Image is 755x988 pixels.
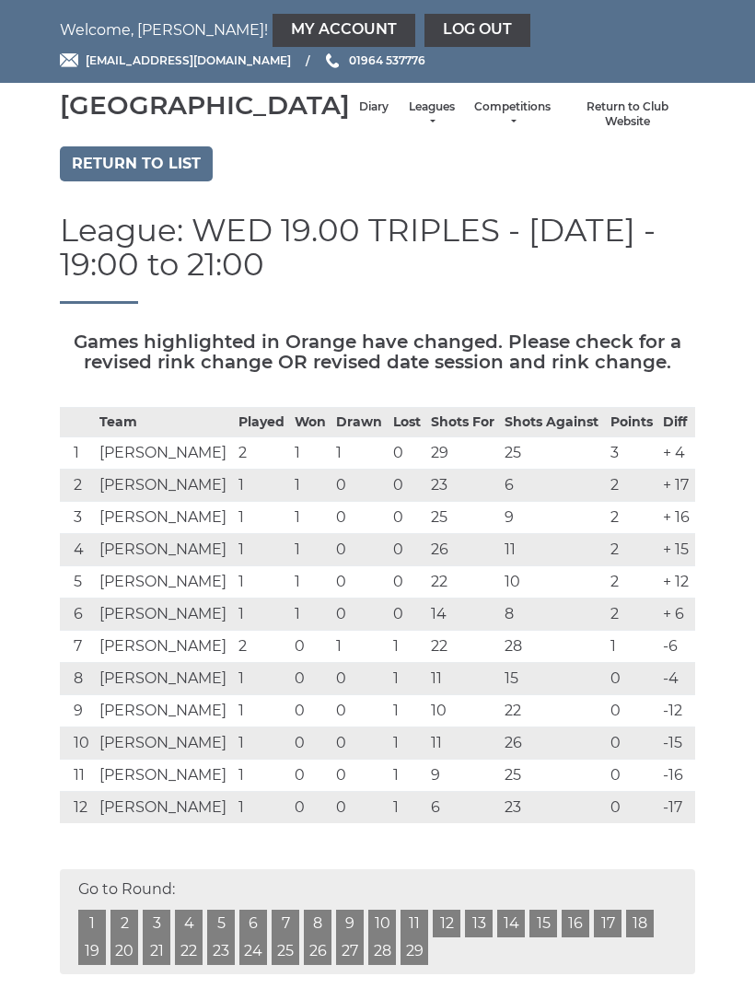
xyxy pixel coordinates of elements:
td: 1 [234,469,290,501]
th: Points [606,407,658,436]
a: 17 [594,910,621,937]
td: -16 [658,759,695,791]
td: 0 [290,694,331,726]
td: 5 [60,565,95,598]
td: 6 [426,791,501,823]
td: 1 [290,436,331,469]
td: 9 [426,759,501,791]
td: 11 [426,662,501,694]
td: -12 [658,694,695,726]
th: Team [95,407,234,436]
a: 22 [175,937,203,965]
td: 1 [234,759,290,791]
a: 12 [433,910,460,937]
a: 19 [78,937,106,965]
td: [PERSON_NAME] [95,726,234,759]
td: 3 [60,501,95,533]
td: 0 [290,726,331,759]
td: 1 [389,630,426,662]
td: 8 [60,662,95,694]
td: 0 [331,759,388,791]
td: 1 [389,791,426,823]
td: 1 [234,501,290,533]
td: [PERSON_NAME] [95,469,234,501]
td: 0 [606,791,658,823]
div: [GEOGRAPHIC_DATA] [60,91,350,120]
td: 9 [500,501,605,533]
td: 0 [290,759,331,791]
td: 11 [426,726,501,759]
a: 16 [562,910,589,937]
td: 6 [60,598,95,630]
a: 23 [207,937,235,965]
span: [EMAIL_ADDRESS][DOMAIN_NAME] [86,53,291,67]
td: 0 [606,662,658,694]
a: 14 [497,910,525,937]
td: 0 [331,598,388,630]
td: -15 [658,726,695,759]
td: 0 [389,533,426,565]
td: 26 [426,533,501,565]
td: 25 [500,759,605,791]
td: 1 [290,598,331,630]
a: 4 [175,910,203,937]
td: 14 [426,598,501,630]
td: 1 [389,726,426,759]
td: 2 [606,565,658,598]
td: 0 [331,533,388,565]
td: 23 [426,469,501,501]
a: 29 [401,937,428,965]
a: 18 [626,910,654,937]
td: 0 [290,630,331,662]
td: 1 [290,565,331,598]
a: 2 [110,910,138,937]
a: 9 [336,910,364,937]
h5: Games highlighted in Orange have changed. Please check for a revised rink change OR revised date ... [60,331,695,372]
img: Phone us [326,53,339,68]
td: + 12 [658,565,695,598]
td: 1 [389,694,426,726]
img: Email [60,53,78,67]
th: Diff [658,407,695,436]
td: 1 [234,598,290,630]
a: 26 [304,937,331,965]
a: 3 [143,910,170,937]
td: 2 [234,630,290,662]
a: 8 [304,910,331,937]
h1: League: WED 19.00 TRIPLES - [DATE] - 19:00 to 21:00 [60,214,695,304]
td: 0 [389,598,426,630]
td: 10 [500,565,605,598]
td: [PERSON_NAME] [95,501,234,533]
td: 15 [500,662,605,694]
td: 11 [500,533,605,565]
td: 0 [331,726,388,759]
td: [PERSON_NAME] [95,436,234,469]
td: 0 [389,469,426,501]
td: 1 [234,533,290,565]
td: [PERSON_NAME] [95,759,234,791]
td: + 15 [658,533,695,565]
td: 0 [331,791,388,823]
a: 7 [272,910,299,937]
th: Played [234,407,290,436]
td: 3 [606,436,658,469]
td: 0 [331,469,388,501]
a: 11 [401,910,428,937]
td: 1 [290,533,331,565]
a: 15 [529,910,557,937]
td: 2 [606,469,658,501]
a: 10 [368,910,396,937]
a: Log out [424,14,530,47]
td: 0 [290,791,331,823]
td: -4 [658,662,695,694]
a: Leagues [407,99,456,130]
td: 22 [426,565,501,598]
td: 2 [60,469,95,501]
td: 1 [234,791,290,823]
td: 0 [606,726,658,759]
td: 25 [426,501,501,533]
td: [PERSON_NAME] [95,533,234,565]
td: 22 [426,630,501,662]
td: 6 [500,469,605,501]
td: 0 [606,759,658,791]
